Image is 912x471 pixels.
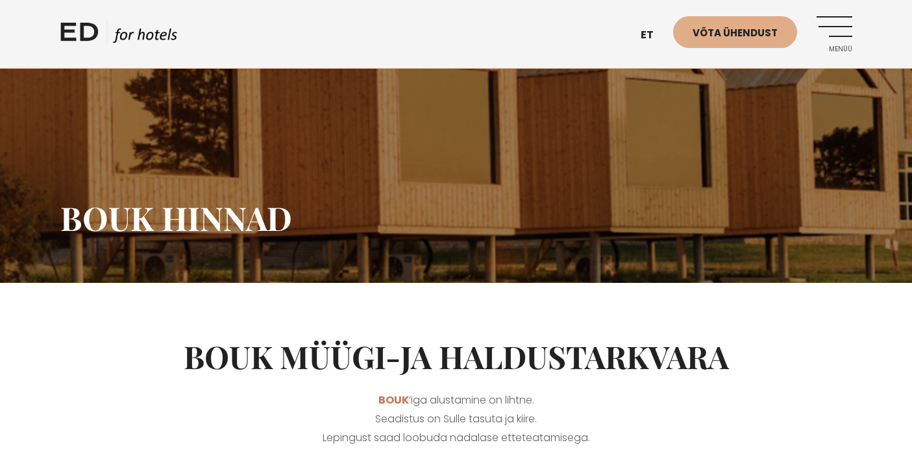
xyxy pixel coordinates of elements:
a: ED HOTELS [60,19,177,52]
h1: BOUK hinnad [60,199,852,237]
a: Menüü [817,16,852,52]
a: BOUK [378,392,409,407]
span: Menüü [817,45,852,53]
h2: BOUK müügi-ja haldustarkvara [60,338,852,376]
a: Võta ühendust [673,16,797,48]
p: ’iga alustamine on lihtne. Seadistus on Sulle tasuta ja kiire. Lepingust saad loobuda nädalase et... [60,391,852,447]
a: et [634,19,673,51]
